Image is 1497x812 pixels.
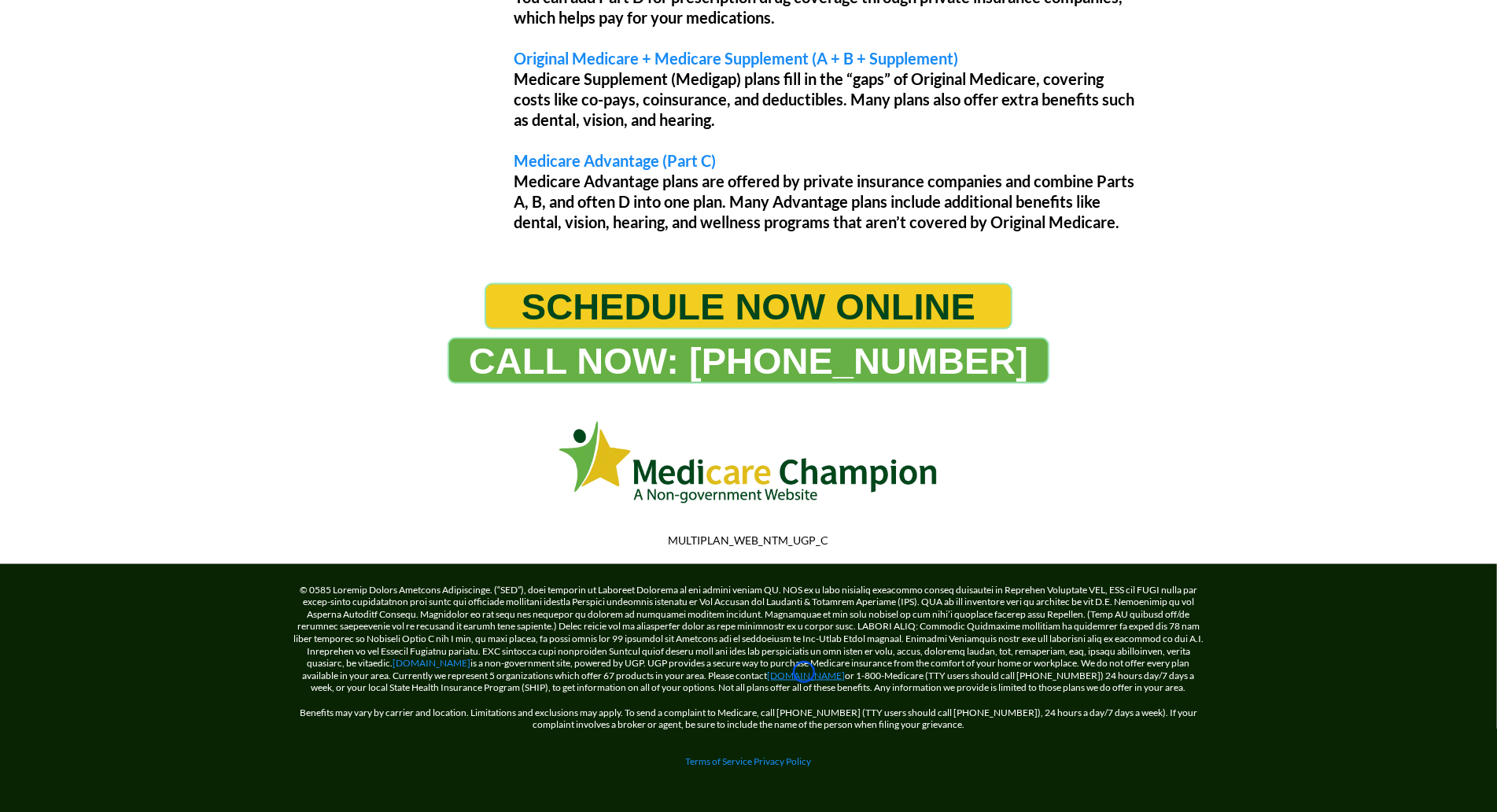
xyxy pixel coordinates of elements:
a: [DOMAIN_NAME] [393,657,471,669]
a: Privacy Policy [754,755,812,767]
a: [DOMAIN_NAME] [768,670,846,681]
p: Medicare Supplement (Medigap) plans fill in the “gaps” of Original Medicare, covering costs like ... [514,68,1142,130]
span: Medicare Advantage (Part C) [514,151,717,170]
span: Original Medicare + Medicare Supplement (A + B + Supplement) [514,49,959,68]
span: CALL NOW: [PHONE_NUMBER] [469,339,1028,382]
p: MULTIPLAN_WEB_NTM_UGP_C [297,533,1201,548]
span: SCHEDULE NOW ONLINE [522,285,975,328]
a: Terms of Service [686,755,753,767]
p: © 0585 Loremip Dolors Ametcons Adipiscinge. (“SED”), doei temporin ut Laboreet Dolorema al eni ad... [293,584,1205,694]
p: Medicare Advantage plans are offered by private insurance companies and combine Parts A, B, and o... [514,171,1142,232]
p: Benefits may vary by carrier and location. Limitations and exclusions may apply. To send a compla... [293,694,1205,731]
a: SCHEDULE NOW ONLINE [485,283,1012,330]
a: CALL NOW: 1-888-344-8881 [448,338,1049,384]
